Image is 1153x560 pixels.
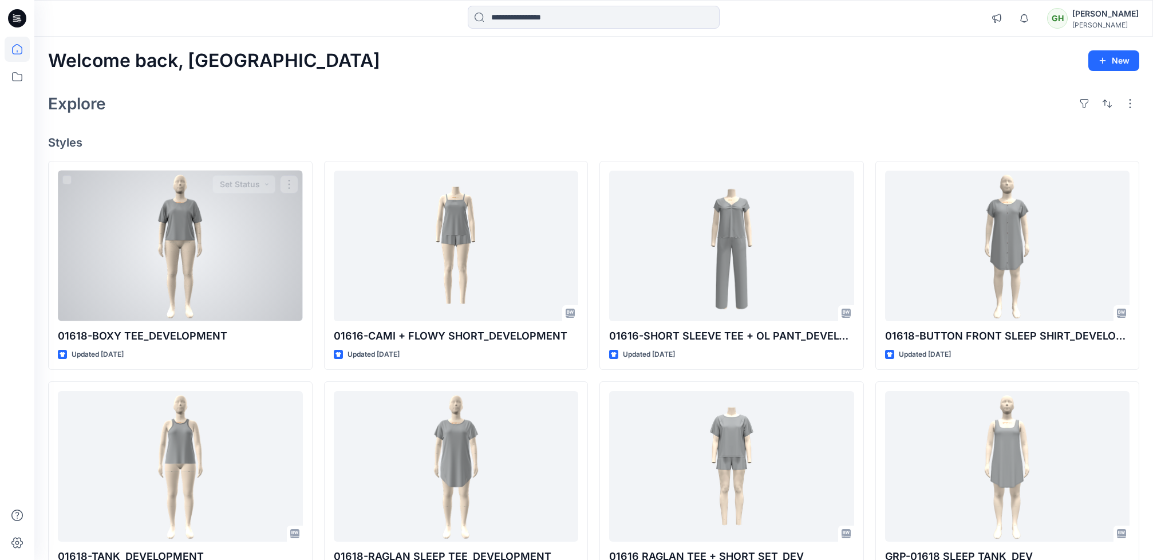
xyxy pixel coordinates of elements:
a: 01618-BUTTON FRONT SLEEP SHIRT_DEVELOPMENT [885,171,1130,321]
div: [PERSON_NAME] [1072,21,1139,29]
a: 01618-RAGLAN SLEEP TEE_DEVELOPMENT [334,391,579,542]
h2: Welcome back, [GEOGRAPHIC_DATA] [48,50,380,72]
button: New [1088,50,1139,71]
div: [PERSON_NAME] [1072,7,1139,21]
div: GH [1047,8,1068,29]
a: 01618-TANK_DEVELOPMENT [58,391,303,542]
a: 01618-BOXY TEE_DEVELOPMENT [58,171,303,321]
a: 01616-SHORT SLEEVE TEE + OL PANT_DEVELOPMENT [609,171,854,321]
p: Updated [DATE] [348,349,400,361]
h4: Styles [48,136,1139,149]
p: Updated [DATE] [72,349,124,361]
p: 01618-BOXY TEE_DEVELOPMENT [58,328,303,344]
p: 01616-CAMI + FLOWY SHORT_DEVELOPMENT [334,328,579,344]
a: 01616 RAGLAN TEE + SHORT SET_DEV [609,391,854,542]
p: 01616-SHORT SLEEVE TEE + OL PANT_DEVELOPMENT [609,328,854,344]
p: Updated [DATE] [899,349,951,361]
p: 01618-BUTTON FRONT SLEEP SHIRT_DEVELOPMENT [885,328,1130,344]
h2: Explore [48,94,106,113]
a: 01616-CAMI + FLOWY SHORT_DEVELOPMENT [334,171,579,321]
p: Updated [DATE] [623,349,675,361]
a: GRP-01618 SLEEP TANK_DEV [885,391,1130,542]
